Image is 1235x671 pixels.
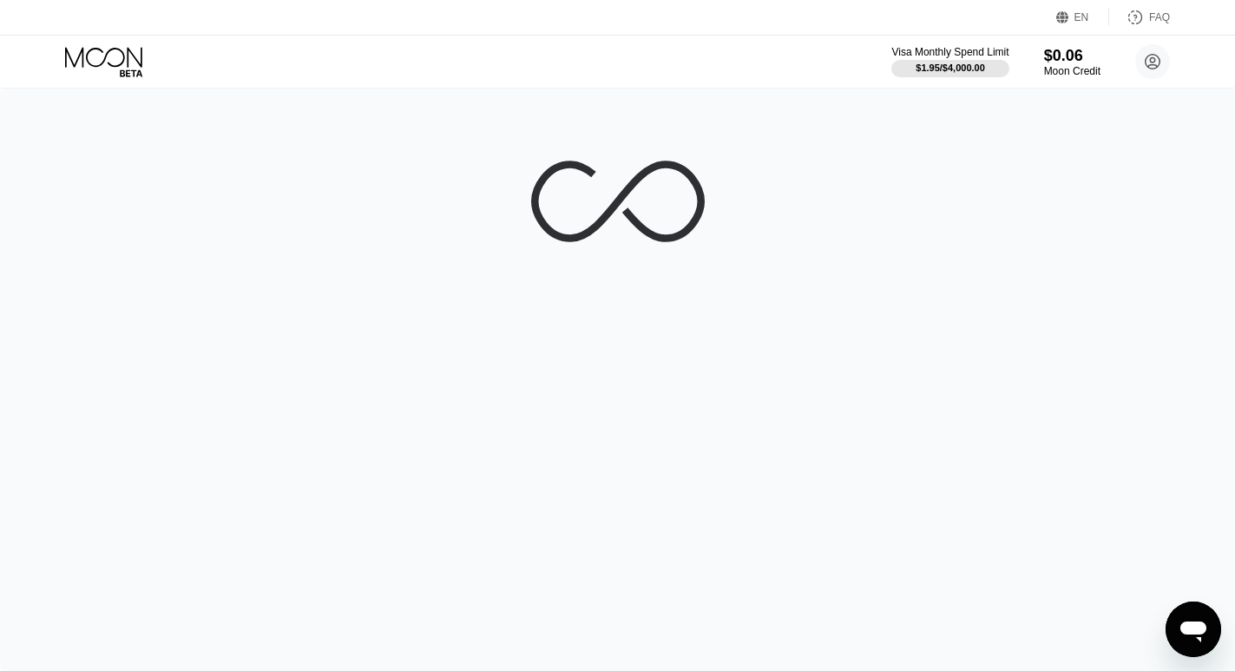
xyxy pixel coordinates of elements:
[1044,65,1100,77] div: Moon Credit
[1044,47,1100,65] div: $0.06
[1056,9,1109,26] div: EN
[1149,11,1170,23] div: FAQ
[1166,602,1221,657] iframe: Nút để khởi chạy cửa sổ nhắn tin
[1074,11,1089,23] div: EN
[1044,47,1100,77] div: $0.06Moon Credit
[891,46,1008,58] div: Visa Monthly Spend Limit
[916,62,985,73] div: $1.95 / $4,000.00
[891,46,1008,77] div: Visa Monthly Spend Limit$1.95/$4,000.00
[1109,9,1170,26] div: FAQ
